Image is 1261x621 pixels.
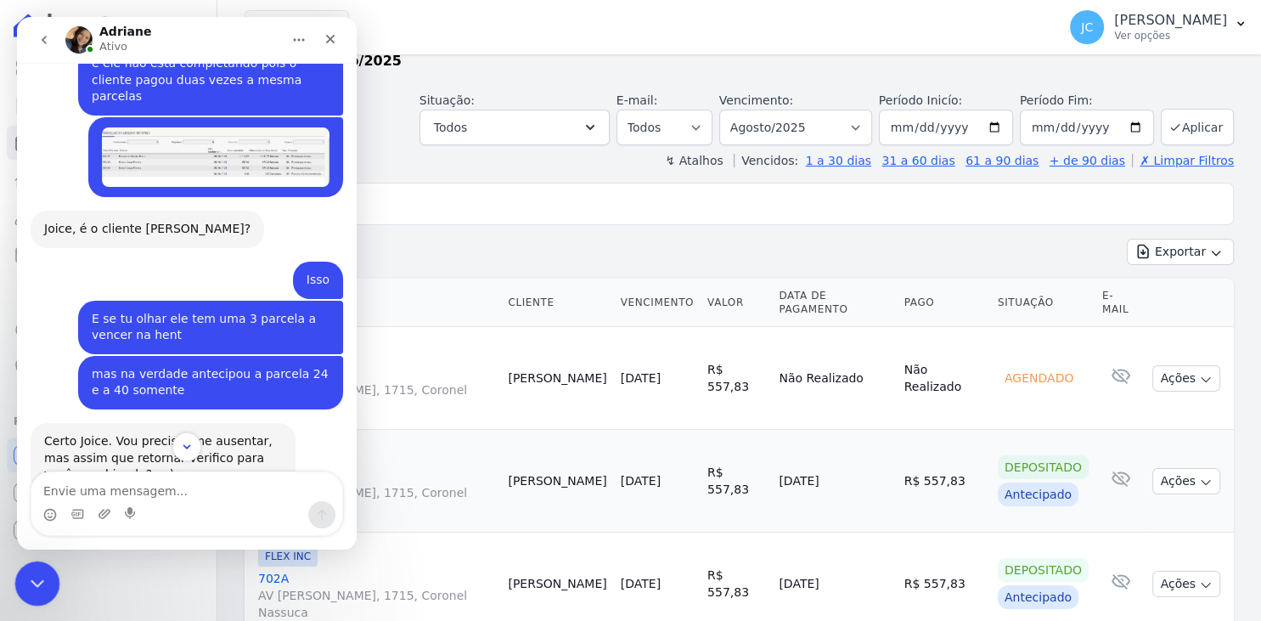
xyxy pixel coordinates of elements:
button: Upload do anexo [81,490,94,504]
th: E-mail [1095,279,1146,327]
a: 31 a 60 dias [881,154,954,167]
td: [PERSON_NAME] [501,430,613,533]
a: Contratos [7,88,210,122]
label: Vencimento: [719,93,793,107]
button: Início [266,7,298,39]
a: [DATE] [621,577,661,590]
p: Ativo [82,21,110,38]
span: AV [PERSON_NAME], 1715, Coronel Nassuca [258,484,494,518]
label: Situação: [419,93,475,107]
div: Joice diz… [14,245,326,284]
div: Depositado [998,455,1089,479]
td: R$ 557,83 [898,430,991,533]
th: Valor [701,279,772,327]
div: Adriane diz… [14,194,326,245]
button: Selecionador de GIF [53,490,67,504]
th: Pago [898,279,991,327]
label: Período Fim: [1020,92,1154,110]
div: mas na verdade antecipou a parcela 24 e a 40 somente [61,339,326,392]
button: Ações [1152,365,1220,392]
p: Ver opções [1114,29,1227,42]
th: Situação [991,279,1095,327]
iframe: Intercom live chat [17,17,357,550]
a: Conta Hent [7,476,210,510]
div: Isso [290,255,312,272]
a: [DATE] [621,474,661,488]
div: E se tu olhar ele tem uma 3 parcela a vencer na hent [61,284,326,337]
button: Scroll to bottom [155,415,184,444]
div: Joice diz… [14,284,326,339]
p: [PERSON_NAME] [1114,12,1227,29]
div: mas na verdade antecipou a parcela 24 e a 40 somente [75,349,312,382]
input: Buscar por nome do lote ou do cliente [276,187,1226,221]
a: 61 a 90 dias [965,154,1039,167]
a: 702AAV [PERSON_NAME], 1715, Coronel Nassuca [258,364,494,415]
button: Start recording [108,490,121,504]
button: Exportar [1127,239,1234,265]
td: [PERSON_NAME] [501,327,613,430]
a: 702AAV [PERSON_NAME], 1715, Coronel Nassuca [258,467,494,518]
div: E se tu olhar ele tem uma 3 parcela a vencer na hent [75,294,312,327]
div: Fechar [298,7,329,37]
a: Crédito [7,313,210,347]
td: Não Realizado [772,327,897,430]
div: Antecipado [998,483,1078,506]
a: Parcelas [7,126,210,160]
div: Joice diz… [14,339,326,406]
td: R$ 557,83 [701,430,772,533]
a: 1 a 30 dias [806,154,871,167]
a: Lotes [7,163,210,197]
a: Recebíveis [7,438,210,472]
td: Não Realizado [898,327,991,430]
a: [DATE] [621,371,661,385]
span: AV [PERSON_NAME], 1715, Coronel Nassuca [258,381,494,415]
th: Data de Pagamento [772,279,897,327]
div: Plataformas [14,411,203,432]
button: Aplicar [1161,109,1234,145]
label: Vencidos: [734,154,798,167]
a: Minha Carteira [7,238,210,272]
a: Clientes [7,200,210,234]
button: Selecionador de Emoji [26,491,40,505]
th: Vencimento [614,279,701,327]
label: E-mail: [616,93,658,107]
button: JC [PERSON_NAME] Ver opções [1056,3,1261,51]
div: e ele não está completando pois o cliente pagou duas vezes a mesma parcelas [75,38,312,88]
div: Isso [276,245,326,282]
div: Joice, é o cliente [PERSON_NAME]? [27,204,234,221]
div: Depositado [998,558,1089,582]
span: Todos [434,117,467,138]
td: R$ 557,83 [701,327,772,430]
div: e ele não está completando pois o cliente pagou duas vezes a mesma parcelas [61,28,326,99]
th: Cliente [501,279,613,327]
div: Adriane diz… [14,406,326,490]
button: Flex Inc [245,10,349,42]
div: Certo Joice. Vou precisar me ausentar, mas assim que retornar verifico para você, combinado? = ) [14,406,279,477]
div: Antecipado [998,585,1078,609]
iframe: Intercom live chat [15,562,60,607]
textarea: Envie uma mensagem... [14,455,325,484]
label: Período Inicío: [879,93,962,107]
a: Transferências [7,275,210,309]
div: Joice, é o cliente [PERSON_NAME]? [14,194,247,231]
button: Enviar uma mensagem [291,484,318,511]
a: + de 90 dias [1050,154,1125,167]
a: 702AAV [PERSON_NAME], 1715, Coronel Nassuca [258,570,494,621]
th: Contrato [245,279,501,327]
div: Joice diz… [14,28,326,100]
td: [DATE] [772,430,897,533]
button: Ações [1152,571,1220,597]
a: Negativação [7,350,210,384]
a: ✗ Limpar Filtros [1132,154,1234,167]
button: Ações [1152,468,1220,494]
div: Joice diz… [14,100,326,195]
span: JC [1081,21,1093,33]
button: Todos [419,110,610,145]
span: AV [PERSON_NAME], 1715, Coronel Nassuca [258,587,494,621]
div: Agendado [998,366,1080,390]
a: Visão Geral [7,51,210,85]
label: ↯ Atalhos [665,154,723,167]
